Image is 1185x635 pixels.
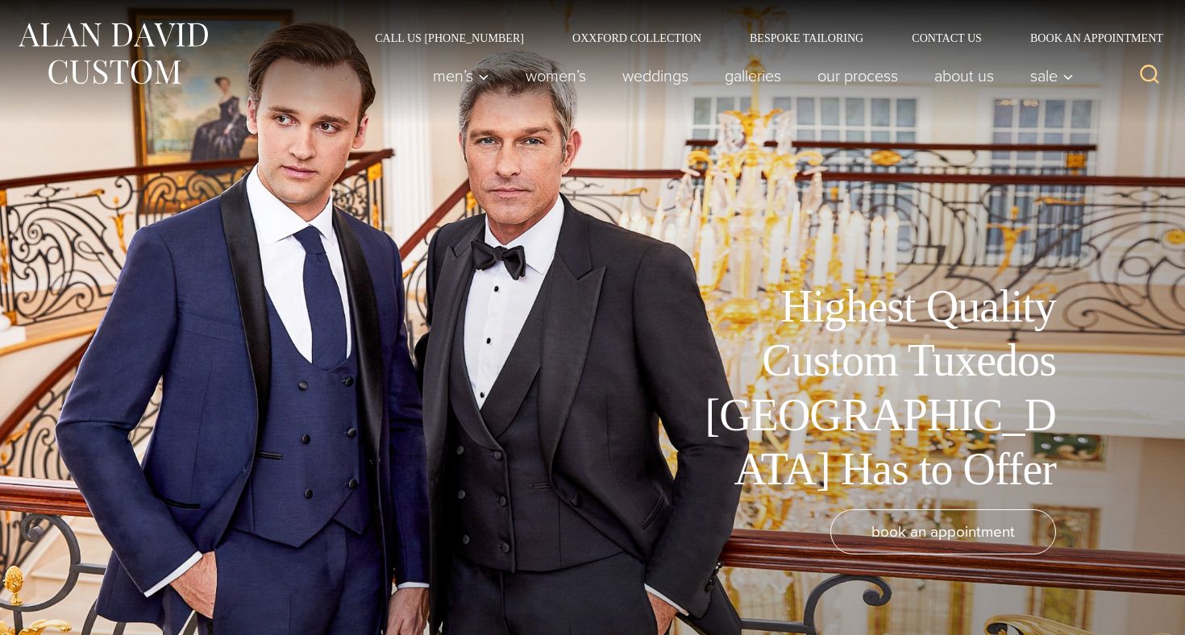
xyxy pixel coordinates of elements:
a: Call Us [PHONE_NUMBER] [351,32,548,44]
a: Women’s [508,60,605,92]
a: Bespoke Tailoring [726,32,888,44]
a: Galleries [707,60,800,92]
a: Oxxford Collection [548,32,726,44]
a: book an appointment [830,509,1056,554]
nav: Secondary Navigation [351,32,1169,44]
button: View Search Form [1130,56,1169,95]
nav: Primary Navigation [415,60,1083,92]
a: Our Process [800,60,917,92]
span: book an appointment [871,520,1015,543]
span: Men’s [433,68,489,84]
a: About Us [917,60,1012,92]
a: Contact Us [888,32,1006,44]
a: Book an Appointment [1006,32,1169,44]
img: Alan David Custom [16,18,210,89]
a: weddings [605,60,707,92]
span: Sale [1030,68,1074,84]
h1: Highest Quality Custom Tuxedos [GEOGRAPHIC_DATA] Has to Offer [693,280,1056,496]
